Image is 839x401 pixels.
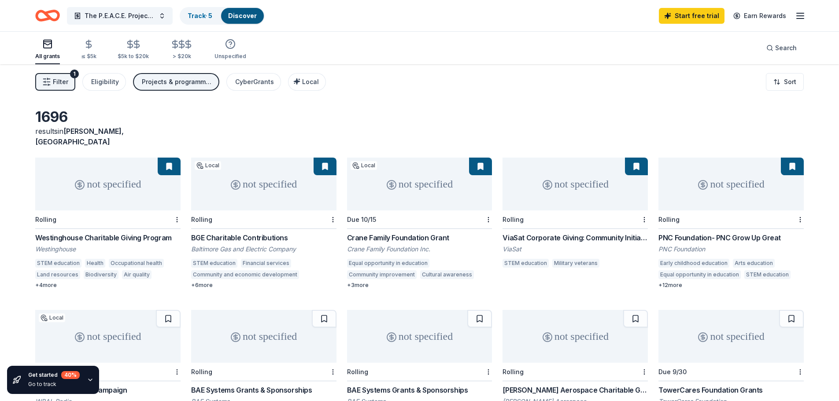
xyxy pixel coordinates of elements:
span: Filter [53,77,68,87]
div: Rolling [191,368,212,375]
div: Local [351,161,377,170]
div: Crane Family Foundation Inc. [347,245,492,254]
div: Cultural awareness [420,270,474,279]
div: Air quality [122,270,152,279]
span: in [35,127,124,146]
div: + 4 more [35,282,181,289]
div: not specified [347,310,492,363]
div: Westinghouse Charitable Giving Program [35,232,181,243]
a: Earn Rewards [728,8,791,24]
div: Land resources [35,270,80,279]
div: [PERSON_NAME] Aerospace Charitable Giving [503,385,648,395]
div: Due 9/30 [658,368,687,375]
div: not specified [658,310,804,363]
div: not specified [347,158,492,210]
button: Eligibility [82,73,126,91]
div: + 3 more [347,282,492,289]
div: > $20k [170,53,193,60]
span: [PERSON_NAME], [GEOGRAPHIC_DATA] [35,127,124,146]
div: Arts education [733,259,775,268]
div: Baltimore Gas and Electric Company [191,245,336,254]
div: ≤ $5k [81,53,96,60]
div: not specified [35,158,181,210]
div: Rolling [35,216,56,223]
span: The P.E.A.C.E. Project (Providing Education Arts, Care & Empowerment) [85,11,155,21]
button: Local [288,73,326,91]
button: Track· 5Discover [180,7,265,25]
div: CyberGrants [235,77,274,87]
div: Unspecified [214,53,246,60]
div: Rolling [191,216,212,223]
div: Community improvement [347,270,417,279]
div: ViaSat Corporate Giving: Community Initiatives [503,232,648,243]
button: Sort [766,73,804,91]
div: Get started [28,371,80,379]
div: STEM education [191,259,237,268]
div: Go to track [28,381,80,388]
div: Local [195,161,221,170]
a: Start free trial [659,8,724,24]
div: $5k to $20k [118,53,149,60]
span: Search [775,43,797,53]
div: Crane Family Foundation Grant [347,232,492,243]
div: PNC Foundation [658,245,804,254]
div: results [35,126,181,147]
button: > $20k [170,36,193,64]
div: Financial services [241,259,291,268]
div: ViaSat [503,245,648,254]
div: Equal opportunity in education [658,270,741,279]
div: STEM education [35,259,81,268]
div: Westinghouse [35,245,181,254]
button: ≤ $5k [81,36,96,64]
button: Projects & programming, General operations, Capital, Scholarship, Education, Training and capacit... [133,73,219,91]
div: Occupational health [109,259,164,268]
div: TowerCares Foundation Grants [658,385,804,395]
div: STEM education [744,270,791,279]
div: Local [39,313,65,322]
button: $5k to $20k [118,36,149,64]
div: + 12 more [658,282,804,289]
div: + 6 more [191,282,336,289]
button: Unspecified [214,35,246,64]
div: Rolling [347,368,368,375]
div: Rolling [503,216,524,223]
div: BAE Systems Grants & Sponsorships [347,385,492,395]
div: STEM education [503,259,549,268]
a: Discover [228,12,257,19]
a: not specifiedLocalRollingBGE Charitable ContributionsBaltimore Gas and Electric CompanySTEM educa... [191,158,336,289]
div: Rolling [658,216,680,223]
div: 1 [70,70,79,78]
div: PNC Foundation- PNC Grow Up Great [658,232,804,243]
button: Search [759,39,804,57]
div: Military veterans [552,259,599,268]
div: 1696 [35,108,181,126]
div: BGE Charitable Contributions [191,232,336,243]
div: Early childhood education [658,259,729,268]
a: Home [35,5,60,26]
div: Projects & programming, General operations, Capital, Scholarship, Education, Training and capacit... [142,77,212,87]
div: Community and economic development [191,270,299,279]
div: not specified [35,310,181,363]
div: not specified [191,310,336,363]
div: Equal opportunity in education [347,259,429,268]
a: not specifiedLocalDue 10/15Crane Family Foundation GrantCrane Family Foundation Inc.Equal opportu... [347,158,492,289]
div: not specified [658,158,804,210]
div: Rolling [503,368,524,375]
div: Biodiversity [84,270,118,279]
button: CyberGrants [226,73,281,91]
div: 40 % [61,371,80,379]
span: Sort [784,77,796,87]
div: not specified [503,158,648,210]
div: BAE Systems Grants & Sponsorships [191,385,336,395]
button: Filter1 [35,73,75,91]
button: The P.E.A.C.E. Project (Providing Education Arts, Care & Empowerment) [67,7,173,25]
span: Local [302,78,319,85]
a: not specifiedRollingViaSat Corporate Giving: Community InitiativesViaSatSTEM educationMilitary ve... [503,158,648,270]
button: All grants [35,35,60,64]
div: not specified [191,158,336,210]
div: Due 10/15 [347,216,376,223]
div: All grants [35,53,60,60]
div: Eligibility [91,77,119,87]
div: Health [85,259,105,268]
a: not specifiedRollingPNC Foundation- PNC Grow Up GreatPNC FoundationEarly childhood educationArts ... [658,158,804,289]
